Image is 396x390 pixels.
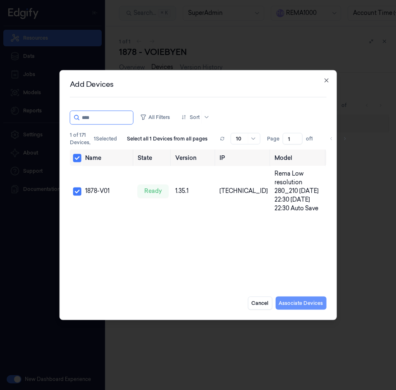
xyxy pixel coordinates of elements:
[274,169,323,213] div: Rema Low resolution 280_210 [DATE] 22:30 [DATE] 22:30 Auto Save
[73,187,81,195] button: Select row
[94,135,117,143] span: 1 Selected
[137,111,173,124] button: All Filters
[271,150,327,166] th: Model
[82,150,134,166] th: Name
[306,135,319,143] span: of 1
[73,154,81,162] button: Select all
[326,133,351,145] nav: pagination
[120,131,214,146] button: Select all 1 Devices from all pages
[70,81,327,88] h2: Add Devices
[275,296,326,309] button: Associate Devices
[267,135,279,143] span: Page
[138,184,169,197] div: ready
[134,150,172,166] th: State
[175,187,213,195] div: 1.35.1
[248,296,272,309] button: Cancel
[70,131,91,146] span: 1 of 171 Devices ,
[216,150,271,166] th: IP
[85,187,131,195] div: 1878-V01
[172,150,216,166] th: Version
[219,187,268,195] div: [TECHNICAL_ID]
